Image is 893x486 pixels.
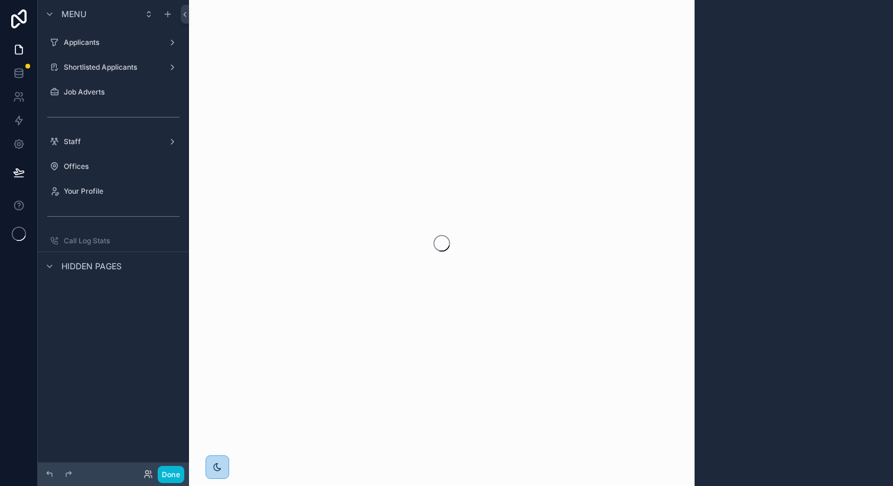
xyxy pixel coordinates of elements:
[61,260,122,272] span: Hidden pages
[64,38,163,47] label: Applicants
[45,182,182,201] a: Your Profile
[64,63,163,72] label: Shortlisted Applicants
[61,8,86,20] span: Menu
[64,187,180,196] label: Your Profile
[64,137,163,146] label: Staff
[45,231,182,250] a: Call Log Stats
[64,236,180,246] label: Call Log Stats
[45,132,182,151] a: Staff
[45,83,182,102] a: Job Adverts
[45,33,182,52] a: Applicants
[45,58,182,77] a: Shortlisted Applicants
[64,162,180,171] label: Offices
[158,466,184,483] button: Done
[64,87,180,97] label: Job Adverts
[45,157,182,176] a: Offices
